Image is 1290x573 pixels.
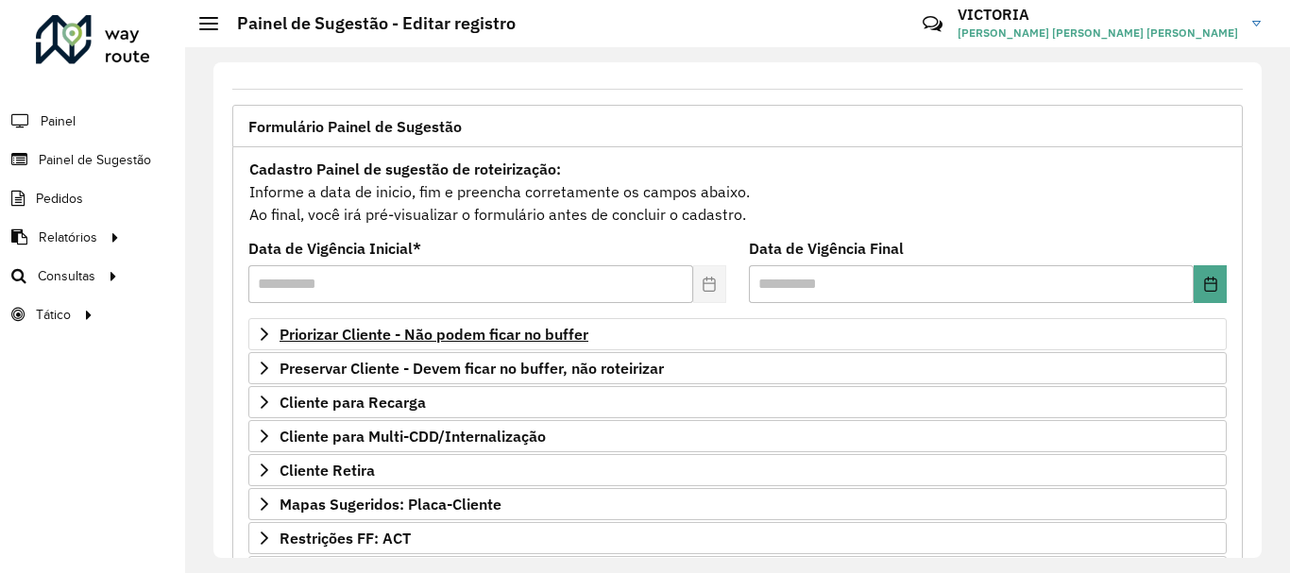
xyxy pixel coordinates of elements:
span: Formulário Painel de Sugestão [248,119,462,134]
span: Relatórios [39,228,97,247]
span: Restrições FF: ACT [280,531,411,546]
span: Cliente para Recarga [280,395,426,410]
span: Preservar Cliente - Devem ficar no buffer, não roteirizar [280,361,664,376]
h3: VICTORIA [958,6,1238,24]
span: Painel [41,111,76,131]
a: Cliente para Multi-CDD/Internalização [248,420,1227,452]
label: Data de Vigência Final [749,237,904,260]
div: Informe a data de inicio, fim e preencha corretamente os campos abaixo. Ao final, você irá pré-vi... [248,157,1227,227]
strong: Cadastro Painel de sugestão de roteirização: [249,160,561,178]
span: Mapas Sugeridos: Placa-Cliente [280,497,501,512]
a: Contato Rápido [912,4,953,44]
a: Restrições FF: ACT [248,522,1227,554]
span: Priorizar Cliente - Não podem ficar no buffer [280,327,588,342]
span: Cliente Retira [280,463,375,478]
span: Tático [36,305,71,325]
span: Pedidos [36,189,83,209]
a: Priorizar Cliente - Não podem ficar no buffer [248,318,1227,350]
button: Choose Date [1194,265,1227,303]
label: Data de Vigência Inicial [248,237,421,260]
a: Cliente Retira [248,454,1227,486]
span: Painel de Sugestão [39,150,151,170]
h2: Painel de Sugestão - Editar registro [218,13,516,34]
span: Cliente para Multi-CDD/Internalização [280,429,546,444]
span: [PERSON_NAME] [PERSON_NAME] [PERSON_NAME] [958,25,1238,42]
a: Preservar Cliente - Devem ficar no buffer, não roteirizar [248,352,1227,384]
a: Mapas Sugeridos: Placa-Cliente [248,488,1227,520]
span: Consultas [38,266,95,286]
a: Cliente para Recarga [248,386,1227,418]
